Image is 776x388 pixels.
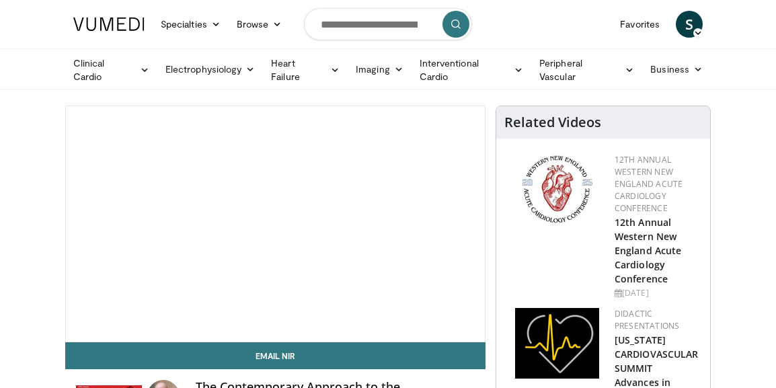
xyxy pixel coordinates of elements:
video-js: Video Player [66,106,485,342]
a: Electrophysiology [157,56,263,83]
img: 0954f259-7907-4053-a817-32a96463ecc8.png.150x105_q85_autocrop_double_scale_upscale_version-0.2.png [520,154,594,225]
h4: Related Videos [504,114,601,130]
a: Specialties [153,11,229,38]
a: Email Nir [65,342,486,369]
a: Favorites [612,11,668,38]
a: Imaging [348,56,412,83]
input: Search topics, interventions [304,8,472,40]
a: 12th Annual Western New England Acute Cardiology Conference [615,216,681,285]
img: VuMedi Logo [73,17,145,31]
a: Interventional Cardio [412,56,531,83]
a: Heart Failure [263,56,348,83]
a: Peripheral Vascular [531,56,642,83]
div: Didactic Presentations [615,308,699,332]
a: S [676,11,703,38]
a: Business [642,56,711,83]
a: Browse [229,11,290,38]
div: [DATE] [615,287,699,299]
a: 12th Annual Western New England Acute Cardiology Conference [615,154,683,214]
a: Clinical Cardio [65,56,157,83]
img: 1860aa7a-ba06-47e3-81a4-3dc728c2b4cf.png.150x105_q85_autocrop_double_scale_upscale_version-0.2.png [515,308,599,379]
